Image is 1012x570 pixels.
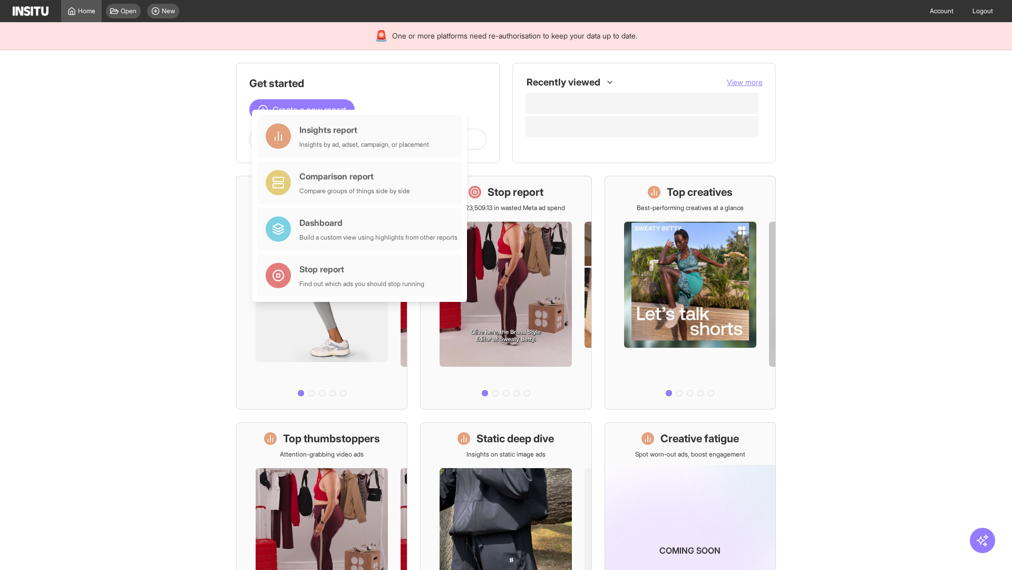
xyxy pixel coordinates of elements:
[299,280,424,288] div: Find out which ads you should stop running
[13,6,48,16] img: Logo
[466,450,546,459] p: Insights on static image ads
[299,263,424,275] div: Stop report
[392,31,637,41] span: One or more platforms need re-authorisation to keep your data up to date.
[299,123,429,136] div: Insights report
[299,170,410,183] div: Comparison report
[273,103,346,116] span: Create a new report
[605,176,776,410] a: Top creativesBest-performing creatives at a glance
[446,204,565,212] p: Save £23,509.13 in wasted Meta ad spend
[299,140,429,149] div: Insights by ad, adset, campaign, or placement
[280,450,364,459] p: Attention-grabbing video ads
[299,216,458,229] div: Dashboard
[121,7,137,15] span: Open
[299,187,410,195] div: Compare groups of things side by side
[162,7,175,15] span: New
[476,431,554,446] h1: Static deep dive
[249,99,355,120] button: Create a new report
[727,77,763,88] button: View more
[236,176,407,410] a: What's live nowSee all active ads instantly
[727,78,763,87] span: View more
[299,233,458,242] div: Build a custom view using highlights from other reports
[78,7,95,15] span: Home
[488,185,543,199] h1: Stop report
[637,204,744,212] p: Best-performing creatives at a glance
[283,431,380,446] h1: Top thumbstoppers
[420,176,591,410] a: Stop reportSave £23,509.13 in wasted Meta ad spend
[667,185,733,199] h1: Top creatives
[375,28,388,43] div: 🚨
[249,76,486,91] h1: Get started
